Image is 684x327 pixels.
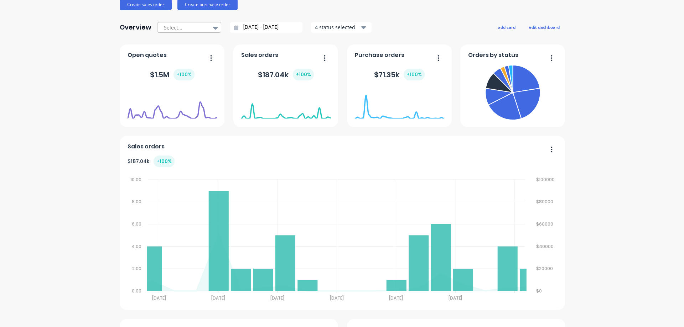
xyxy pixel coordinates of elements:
[537,265,553,271] tspan: $20000
[330,295,344,301] tspan: [DATE]
[389,295,403,301] tspan: [DATE]
[241,51,278,59] span: Sales orders
[537,176,555,183] tspan: $100000
[173,69,195,80] div: + 100 %
[152,295,166,301] tspan: [DATE]
[537,288,542,294] tspan: $0
[468,51,518,59] span: Orders by status
[120,20,151,35] div: Overview
[537,221,554,227] tspan: $60000
[404,69,425,80] div: + 100 %
[131,243,141,249] tspan: 4.00
[311,22,372,33] button: 4 status selected
[131,288,141,294] tspan: 0.00
[271,295,285,301] tspan: [DATE]
[211,295,225,301] tspan: [DATE]
[537,199,554,205] tspan: $80000
[131,199,141,205] tspan: 8.00
[537,243,554,249] tspan: $40000
[154,155,175,167] div: + 100 %
[524,22,564,32] button: edit dashboard
[449,295,462,301] tspan: [DATE]
[374,69,425,80] div: $ 71.35k
[128,51,167,59] span: Open quotes
[293,69,314,80] div: + 100 %
[132,265,141,271] tspan: 2.00
[493,22,520,32] button: add card
[355,51,404,59] span: Purchase orders
[131,221,141,227] tspan: 6.00
[128,155,175,167] div: $ 187.04k
[130,176,141,183] tspan: 10.00
[315,23,360,31] div: 4 status selected
[150,69,195,80] div: $ 1.5M
[258,69,314,80] div: $ 187.04k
